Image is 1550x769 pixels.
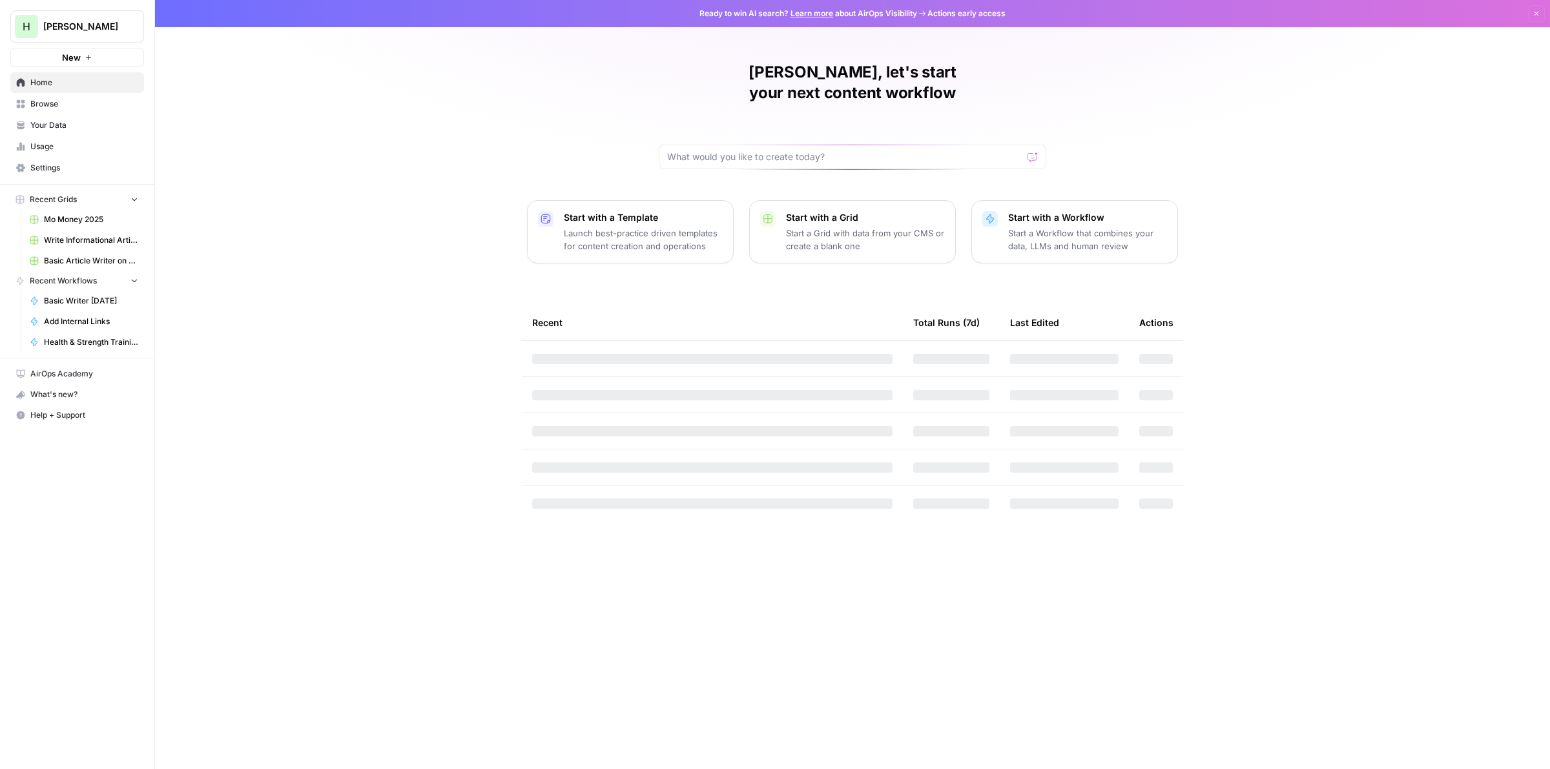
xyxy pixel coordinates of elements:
a: Health & Strength Training Researcher [PERSON_NAME] [24,332,144,353]
button: New [10,48,144,67]
a: Usage [10,136,144,157]
button: Start with a TemplateLaunch best-practice driven templates for content creation and operations [527,200,734,263]
span: Home [30,77,138,88]
a: Basic Article Writer on URL [DATE] Grid [24,251,144,271]
p: Start a Grid with data from your CMS or create a blank one [786,227,945,252]
a: Settings [10,158,144,178]
a: Home [10,72,144,93]
a: Write Informational Article [DATE] [24,230,144,251]
span: New [62,51,81,64]
button: Start with a WorkflowStart a Workflow that combines your data, LLMs and human review [971,200,1178,263]
span: AirOps Academy [30,368,138,380]
span: H [23,19,30,34]
button: Recent Workflows [10,271,144,291]
div: Total Runs (7d) [913,305,980,340]
a: AirOps Academy [10,364,144,384]
div: Last Edited [1010,305,1059,340]
div: Recent [532,305,893,340]
span: Mo Money 2025 [44,214,138,225]
button: Recent Grids [10,190,144,209]
input: What would you like to create today? [667,150,1022,163]
span: Basic Writer [DATE] [44,295,138,307]
p: Start with a Workflow [1008,211,1167,224]
div: Actions [1139,305,1173,340]
p: Start with a Grid [786,211,945,224]
a: Browse [10,94,144,114]
div: What's new? [11,385,143,404]
span: Settings [30,162,138,174]
span: Usage [30,141,138,152]
span: [PERSON_NAME] [43,20,121,33]
span: Basic Article Writer on URL [DATE] Grid [44,255,138,267]
button: Help + Support [10,405,144,426]
a: Basic Writer [DATE] [24,291,144,311]
span: Recent Grids [30,194,77,205]
button: Workspace: Hasbrook [10,10,144,43]
button: What's new? [10,384,144,405]
span: Ready to win AI search? about AirOps Visibility [699,8,917,19]
a: Mo Money 2025 [24,209,144,230]
span: Browse [30,98,138,110]
p: Start a Workflow that combines your data, LLMs and human review [1008,227,1167,252]
span: Your Data [30,119,138,131]
span: Recent Workflows [30,275,97,287]
p: Start with a Template [564,211,723,224]
span: Help + Support [30,409,138,421]
span: Add Internal Links [44,316,138,327]
h1: [PERSON_NAME], let's start your next content workflow [659,62,1046,103]
p: Launch best-practice driven templates for content creation and operations [564,227,723,252]
a: Learn more [790,8,833,18]
span: Actions early access [927,8,1006,19]
button: Start with a GridStart a Grid with data from your CMS or create a blank one [749,200,956,263]
a: Your Data [10,115,144,136]
span: Write Informational Article [DATE] [44,234,138,246]
a: Add Internal Links [24,311,144,332]
span: Health & Strength Training Researcher [PERSON_NAME] [44,336,138,348]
